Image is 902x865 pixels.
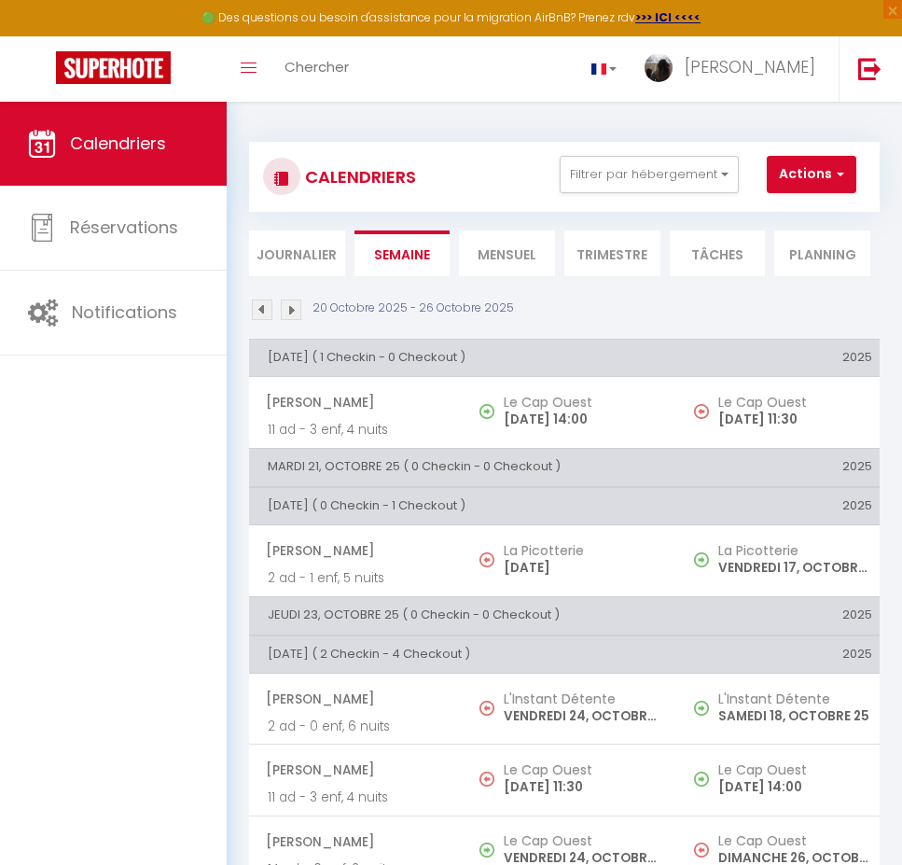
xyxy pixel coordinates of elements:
th: 2025 [677,449,891,486]
li: Mensuel [459,230,555,276]
p: 11 ad - 3 enf, 4 nuits [268,788,444,807]
h5: L'Instant Détente [504,691,658,706]
span: Calendriers [70,132,166,155]
span: Chercher [284,57,349,77]
th: 2025 [677,487,891,524]
p: SAMEDI 18, OCTOBRE 25 [718,706,872,726]
img: NO IMAGE [479,772,494,787]
span: [PERSON_NAME] [266,681,444,717]
th: JEUDI 23, OCTOBRE 25 ( 0 Checkin - 0 Checkout ) [249,597,677,635]
p: VENDREDI 24, OCTOBRE 25 [504,706,658,726]
img: NO IMAGE [694,701,709,716]
h5: L'Instant Détente [718,691,872,706]
th: [DATE] ( 0 Checkin - 1 Checkout ) [249,487,677,524]
span: Réservations [70,216,178,239]
p: 20 Octobre 2025 - 26 Octobre 2025 [312,300,514,317]
th: [DATE] ( 1 Checkin - 0 Checkout ) [249,339,677,376]
img: NO IMAGE [694,404,709,419]
span: [PERSON_NAME] [685,55,815,78]
span: [PERSON_NAME] [266,384,444,420]
img: NO IMAGE [694,552,709,567]
th: [DATE] ( 2 Checkin - 4 Checkout ) [249,635,677,673]
a: >>> ICI <<<< [635,9,701,25]
span: [PERSON_NAME] [266,533,444,568]
li: Semaine [354,230,451,276]
h5: Le Cap Ouest [718,395,872,410]
p: [DATE] 11:30 [718,410,872,429]
h5: Le Cap Ouest [718,833,872,848]
p: VENDREDI 17, OCTOBRE 25 [718,558,872,578]
p: 2 ad - 0 enf, 6 nuits [268,717,444,736]
img: NO IMAGE [694,772,709,787]
img: ... [645,53,673,82]
a: Chercher [271,36,363,102]
span: [PERSON_NAME] [266,752,444,788]
li: Journalier [249,230,345,276]
span: [PERSON_NAME] [266,824,444,859]
li: Planning [774,230,870,276]
li: Tâches [670,230,766,276]
p: [DATE] 11:30 [504,777,658,797]
h5: Le Cap Ouest [504,395,658,410]
img: Super Booking [56,51,171,84]
h5: Le Cap Ouest [504,762,658,777]
h5: La Picotterie [504,543,658,558]
img: NO IMAGE [479,552,494,567]
th: MARDI 21, OCTOBRE 25 ( 0 Checkin - 0 Checkout ) [249,449,677,486]
button: Filtrer par hébergement [560,156,739,193]
p: 11 ad - 3 enf, 4 nuits [268,420,444,439]
p: [DATE] 14:00 [504,410,658,429]
a: ... [PERSON_NAME] [631,36,839,102]
button: Actions [767,156,856,193]
h5: Le Cap Ouest [504,833,658,848]
h3: CALENDRIERS [300,156,416,198]
p: [DATE] [504,558,658,578]
span: Notifications [72,300,177,324]
h5: Le Cap Ouest [718,762,872,777]
p: [DATE] 14:00 [718,777,872,797]
img: logout [858,57,881,80]
th: 2025 [677,635,891,673]
th: 2025 [677,339,891,376]
h5: La Picotterie [718,543,872,558]
li: Trimestre [564,230,660,276]
img: NO IMAGE [479,701,494,716]
th: 2025 [677,597,891,635]
img: NO IMAGE [694,843,709,858]
p: 2 ad - 1 enf, 5 nuits [268,568,444,588]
